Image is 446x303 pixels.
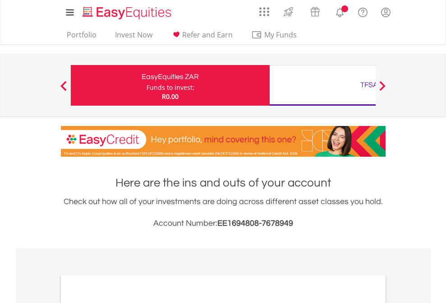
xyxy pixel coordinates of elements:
span: R0.00 [162,92,179,101]
img: thrive-v2.svg [281,5,296,19]
div: Check out how all of your investments are doing across different asset classes you hold. [61,196,386,230]
a: Notifications [328,2,351,20]
img: vouchers-v2.svg [308,5,322,19]
a: My Profile [374,2,397,22]
img: EasyCredit Promotion Banner [61,126,386,157]
a: Portfolio [63,30,100,44]
button: Previous [55,85,73,94]
a: Invest Now [111,30,156,44]
img: grid-menu-icon.svg [259,7,269,17]
a: Refer and Earn [167,30,236,44]
h3: Account Number: [61,217,386,230]
span: Refer and Earn [182,30,233,40]
h1: Here are the ins and outs of your account [61,175,386,191]
a: AppsGrid [253,2,275,17]
div: Funds to invest: [147,83,194,92]
div: EasyEquities ZAR [76,70,264,83]
button: Next [373,85,391,94]
a: Home page [79,2,175,20]
a: Vouchers [302,2,328,19]
img: EasyEquities_Logo.png [81,5,175,20]
a: FAQ's and Support [351,2,374,20]
span: My Funds [251,29,310,41]
span: EE1694808-7678949 [217,219,293,228]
